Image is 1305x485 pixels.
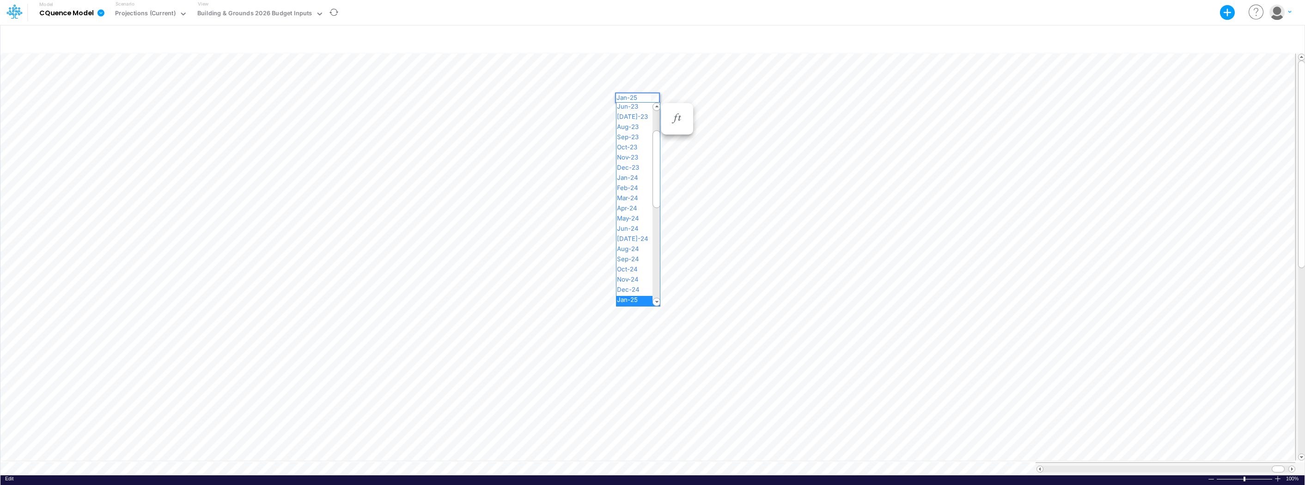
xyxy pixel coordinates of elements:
span: Dec-23 [616,164,647,171]
span: [DATE]-24 [616,235,657,242]
span: Dec-24 [616,286,648,293]
div: Zoom level [1286,475,1300,482]
span: Nov-24 [616,276,647,283]
span: Nov-23 [616,153,646,161]
div: Zoom [1244,477,1245,481]
span: [DATE]-23 [616,113,656,120]
span: Oct-24 [616,265,646,273]
div: Zoom In [1274,475,1281,482]
span: Aug-23 [616,123,647,130]
b: CQuence Model [39,9,93,18]
div: Zoom Out [1207,476,1215,483]
label: View [198,0,208,7]
div: Projections (Current) [115,9,176,19]
span: 100% [1286,475,1300,482]
div: Jan-25 [616,93,651,102]
div: In Edit mode [5,475,13,482]
div: Zoom [1216,475,1274,482]
span: Jun-24 [616,225,647,232]
span: Aug-24 [616,245,647,252]
span: Sep-23 [616,133,647,141]
span: Jan-24 [616,174,646,181]
label: Scenario [116,0,134,7]
span: Sep-24 [616,255,647,263]
span: May-24 [616,215,647,222]
span: Apr-24 [616,204,646,212]
span: Feb-24 [616,184,646,191]
span: Jun-23 [616,103,646,110]
div: Building & Grounds 2026 Budget Inputs [197,9,312,19]
span: Mar-24 [616,194,646,202]
span: Jan-25 [616,296,646,303]
label: Model [39,2,53,7]
span: Oct-23 [616,143,646,151]
span: Edit [5,476,13,481]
